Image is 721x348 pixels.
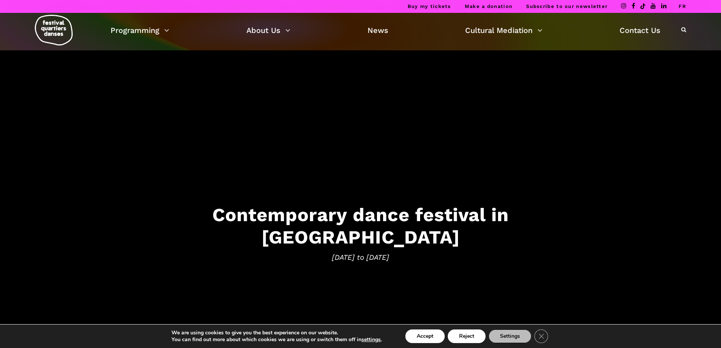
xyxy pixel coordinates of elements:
button: Settings [489,329,531,343]
a: Make a donation [465,3,513,9]
h3: Contemporary dance festival in [GEOGRAPHIC_DATA] [126,203,595,248]
p: We are using cookies to give you the best experience on our website. [171,329,382,336]
a: Programming [111,24,169,37]
a: About Us [246,24,290,37]
a: News [368,24,388,37]
button: settings [361,336,381,343]
a: FR [679,3,686,9]
span: [DATE] to [DATE] [126,252,595,263]
a: Subscribe to our newsletter [526,3,607,9]
a: Contact Us [620,24,660,37]
a: Buy my tickets [408,3,451,9]
button: Close GDPR Cookie Banner [534,329,548,343]
p: You can find out more about which cookies we are using or switch them off in . [171,336,382,343]
button: Accept [405,329,445,343]
img: logo-fqd-med [35,15,73,45]
a: Cultural Mediation [465,24,542,37]
button: Reject [448,329,486,343]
